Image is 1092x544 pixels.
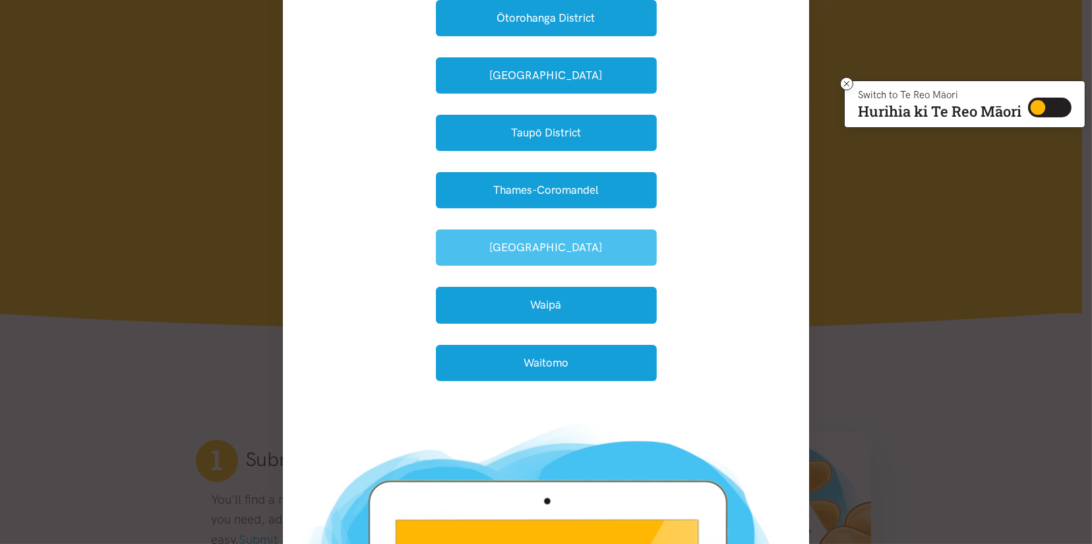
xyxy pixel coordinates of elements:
p: Hurihia ki Te Reo Māori [858,106,1021,117]
button: Thames-Coromandel [436,172,657,208]
p: Switch to Te Reo Māori [858,91,1021,99]
button: Waipā [436,287,657,323]
button: Taupō District [436,115,657,151]
button: Waitomo [436,345,657,381]
button: [GEOGRAPHIC_DATA] [436,57,657,94]
button: [GEOGRAPHIC_DATA] [436,229,657,266]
